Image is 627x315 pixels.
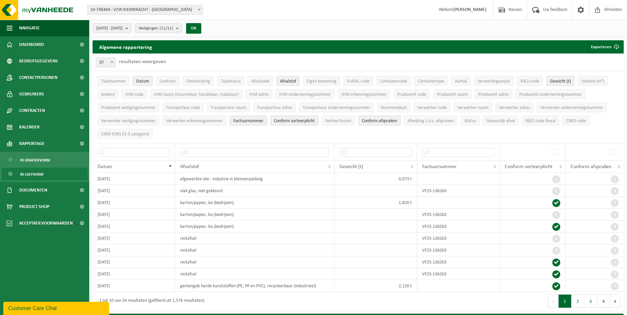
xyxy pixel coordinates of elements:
count: (11/11) [160,26,173,30]
span: 10 [96,58,115,67]
button: Transporteur codeTransporteur code: Activate to sort [162,102,204,112]
button: DatumDatum: Activate to sort [133,76,153,86]
span: Verwerker naam [457,105,489,110]
span: Bedrijfsgegevens [19,53,58,69]
td: VF25-136263 [417,256,500,268]
button: VerwerkingswijzeVerwerkingswijze: Activate to sort [474,76,514,86]
td: 1,820 t [334,197,417,209]
span: IHM ondernemingsnummer [279,92,331,97]
span: Producent ondernemingsnummer [519,92,582,97]
span: Verwerker code [417,105,447,110]
span: Producent adres [478,92,509,97]
button: AantalAantal: Activate to sort [451,76,471,86]
button: IHM adresIHM adres: Activate to sort [246,89,272,99]
td: [DATE] [93,221,175,232]
span: [DATE] - [DATE] [96,23,123,33]
span: Afvalcode [251,79,269,84]
button: CSRD ESRS E5-5 categorieCSRD ESRS E5-5 categorie: Activate to sort [98,129,153,139]
span: Verwerker vestigingsnummer [101,119,156,123]
span: Datum [98,164,112,169]
button: IHM ondernemingsnummerIHM ondernemingsnummer: Activate to sort [276,89,334,99]
span: Afwijking t.o.v. afspraken [408,119,454,123]
span: Conform sorteerplicht [505,164,552,169]
span: Transporteur adres [257,105,292,110]
td: vlak glas, niet gekleurd [175,185,334,197]
button: Conform sorteerplicht : Activate to sort [270,116,318,125]
button: 4 [597,295,610,308]
button: [DATE] - [DATE] [93,23,132,33]
td: [DATE] [93,173,175,185]
button: Next [610,295,620,308]
button: SorteerfoutenSorteerfouten: Activate to sort [322,116,355,125]
span: Documenten [19,182,47,198]
span: Transporteur naam [211,105,246,110]
td: [DATE] [93,209,175,221]
span: Factuurnummer [233,119,263,123]
span: Afvalstof [180,164,199,169]
button: Eigen benamingEigen benaming: Activate to sort [303,76,340,86]
span: Gewicht (t) [339,164,363,169]
td: [DATE] [93,244,175,256]
span: Contracten [19,102,45,119]
button: IHM erkenningsnummerIHM erkenningsnummer: Activate to sort [338,89,390,99]
button: R&D code finaalR&amp;D code finaal: Activate to sort [522,116,559,125]
span: 10-746364 - VZW KIEMKRACHT - HAMME [87,5,203,15]
span: Gebruikers [19,86,44,102]
span: Nummerplaat [381,105,407,110]
td: [DATE] [93,280,175,292]
span: IHM naam (inzamelaar, handelaar, makelaar) [154,92,239,97]
span: Contract [160,79,176,84]
strong: [PERSON_NAME] [453,7,487,12]
span: Conform sorteerplicht [274,119,315,123]
span: Verwerkingswijze [478,79,510,84]
button: IHM naam (inzamelaar, handelaar, makelaar)IHM naam (inzamelaar, handelaar, makelaar): Activate to... [150,89,242,99]
button: Producent codeProducent code: Activate to sort [394,89,430,99]
span: R&D code finaal [526,119,556,123]
button: IHM codeIHM code: Activate to sort [122,89,147,99]
span: CSRD ESRS E5-5 categorie [101,132,149,137]
button: ContainercodeContainercode: Activate to sort [376,76,411,86]
td: VF25-136263 [417,232,500,244]
span: Gewicht (t) [550,79,571,84]
button: AfvalstofAfvalstof: Activate to sort [276,76,300,86]
button: Transporteur ondernemingsnummerTransporteur ondernemingsnummer : Activate to sort [299,102,374,112]
span: Afvalstof [280,79,296,84]
button: StatusStatus: Activate to sort [461,116,480,125]
span: Conform afspraken [570,164,611,169]
td: restafval [175,244,334,256]
button: Vestigingen(11/11) [135,23,182,33]
button: Verwerker naamVerwerker naam: Activate to sort [454,102,492,112]
td: VF25-136263 [417,209,500,221]
td: gemengde harde kunststoffen (PE, PP en PVC), recycleerbaar (industrieel) [175,280,334,292]
span: Dashboard [19,36,44,53]
span: Containercode [380,79,407,84]
span: IHM adres [249,92,269,97]
button: ContainertypeContainertype: Activate to sort [414,76,448,86]
h2: Algemene rapportering [93,40,159,53]
button: TaakstatusTaakstatus: Activate to sort [217,76,244,86]
button: Verwerker adresVerwerker adres: Activate to sort [495,102,533,112]
td: [DATE] [93,268,175,280]
td: 0,073 t [334,173,417,185]
span: Verwerker erkenningsnummer [166,119,223,123]
span: Acceptatievoorwaarden [19,215,73,231]
td: 2,120 t [334,280,417,292]
button: Conform afspraken : Activate to sort [358,116,401,125]
span: Andere [101,92,115,97]
span: Transporteur code [166,105,200,110]
button: AfvalcodeAfvalcode: Activate to sort [248,76,273,86]
button: Producent ondernemingsnummerProducent ondernemingsnummer: Activate to sort [516,89,585,99]
td: VF25-136263 [417,268,500,280]
button: Afwijking t.o.v. afsprakenAfwijking t.o.v. afspraken: Activate to sort [404,116,457,125]
a: In lijstvorm [2,168,88,180]
button: Transporteur adresTransporteur adres: Activate to sort [253,102,296,112]
span: Taaknummer [101,79,126,84]
button: ContractContract: Activate to sort [156,76,179,86]
span: Conform afspraken [362,119,397,123]
span: Product Shop [19,198,49,215]
button: CSRD codeCSRD code: Activate to sort [563,116,590,125]
label: resultaten weergeven [119,59,166,64]
span: EURAL code [347,79,370,84]
button: Producent naamProducent naam: Activate to sort [433,89,471,99]
td: VF25-136263 [417,221,500,232]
